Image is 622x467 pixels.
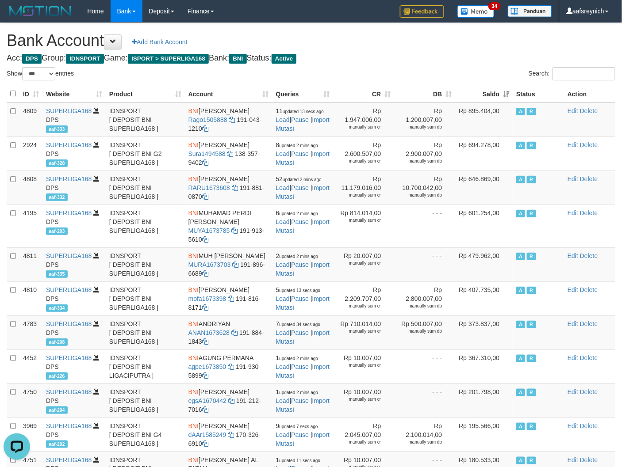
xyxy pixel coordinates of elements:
td: [PERSON_NAME] 191-043-1210 [185,103,273,137]
a: Copy MUYA1673785 to clipboard [232,227,238,234]
td: ANDRIYAN 191-884-1843 [185,315,273,349]
div: manually sum db [398,192,442,198]
label: Search: [529,67,615,80]
td: 2924 [19,137,42,171]
span: | | [276,354,330,379]
span: Active [516,108,525,115]
td: Rp 2.100.014,00 [394,418,455,452]
a: Edit [568,209,578,216]
td: DPS [42,418,106,452]
td: 3969 [19,418,42,452]
a: Load [276,218,290,225]
a: Import Mutasi [276,261,330,277]
span: updated 2 mins ago [279,143,318,148]
span: aaf-332 [46,194,68,201]
span: 9 [276,422,318,429]
span: 6 [276,209,319,216]
td: MUH [PERSON_NAME] 191-896-6689 [185,247,273,281]
a: SUPERLIGA168 [46,286,92,293]
td: Rp 2.209.707,00 [333,281,394,315]
a: Load [276,261,290,268]
a: Copy RARU1673608 to clipboard [232,184,238,191]
a: dAAr1585249 [188,431,227,438]
div: manually sum cr [337,362,381,368]
td: 4783 [19,315,42,349]
span: BNI [188,107,199,114]
span: | | [276,422,330,447]
td: Rp 601.254,00 [455,205,513,247]
a: Import Mutasi [276,116,330,132]
div: manually sum cr [337,192,381,198]
td: DPS [42,103,106,137]
span: Active [516,287,525,294]
a: Delete [580,107,598,114]
td: 4750 [19,383,42,418]
span: | | [276,388,330,413]
span: Running [527,108,536,115]
td: Rp 373.837,00 [455,315,513,349]
td: DPS [42,281,106,315]
span: BNI [229,54,246,64]
td: Rp 2.800.007,00 [394,281,455,315]
span: aaf-203 [46,228,68,235]
span: Active [516,210,525,217]
span: aaf-226 [46,372,68,380]
a: Edit [568,354,578,361]
td: IDNSPORT [ DEPOSIT BNI LIGACIPUTRA ] [106,349,185,383]
a: Edit [568,252,578,259]
td: DPS [42,315,106,349]
a: Delete [580,422,598,429]
th: Website: activate to sort column ascending [42,85,106,103]
span: BNI [188,252,199,259]
a: Copy dAAr1585249 to clipboard [228,431,234,438]
span: Active [516,176,525,183]
span: aaf-328 [46,159,68,167]
span: updated 11 secs ago [279,458,320,463]
a: Pause [291,295,309,302]
a: Import Mutasi [276,184,330,200]
th: Saldo: activate to sort column ascending [455,85,513,103]
td: IDNSPORT [ DEPOSIT BNI SUPERLIGA168 ] [106,315,185,349]
a: Copy 1918966689 to clipboard [202,270,208,277]
td: 4808 [19,171,42,205]
th: Queries: activate to sort column ascending [273,85,334,103]
span: updated 2 mins ago [283,177,322,182]
span: Running [527,423,536,430]
a: SUPERLIGA168 [46,141,92,148]
span: ISPORT > SUPERLIGA168 [128,54,209,64]
a: Import Mutasi [276,218,330,234]
label: Show entries [7,67,74,80]
h1: Bank Account [7,32,615,49]
a: ANAN1673628 [188,329,230,336]
span: DPS [22,54,42,64]
td: [PERSON_NAME] 191-212-7016 [185,383,273,418]
td: Rp 2.045.007,00 [333,418,394,452]
td: Rp 1.200.007,00 [394,103,455,137]
span: Running [527,287,536,294]
span: updated 2 mins ago [279,211,318,216]
td: Rp 201.798,00 [455,383,513,418]
a: Load [276,329,290,336]
td: Rp 710.014,00 [333,315,394,349]
a: SUPERLIGA168 [46,422,92,429]
td: Rp 407.735,00 [455,281,513,315]
div: manually sum cr [337,158,381,164]
img: Button%20Memo.svg [457,5,495,18]
a: Pause [291,261,309,268]
td: IDNSPORT [ DEPOSIT BNI SUPERLIGA168 ] [106,247,185,281]
span: | | [276,320,330,345]
a: Edit [568,175,578,182]
th: Account: activate to sort column ascending [185,85,273,103]
span: BNI [188,175,199,182]
span: BNI [188,286,199,293]
span: aaf-202 [46,440,68,448]
span: Active [516,423,525,430]
a: Load [276,295,290,302]
span: BNI [188,422,199,429]
a: Load [276,150,290,157]
a: agpe1673850 [188,363,227,370]
a: Pause [291,218,309,225]
span: aaf-335 [46,270,68,278]
div: manually sum cr [337,124,381,130]
a: Load [276,431,290,438]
